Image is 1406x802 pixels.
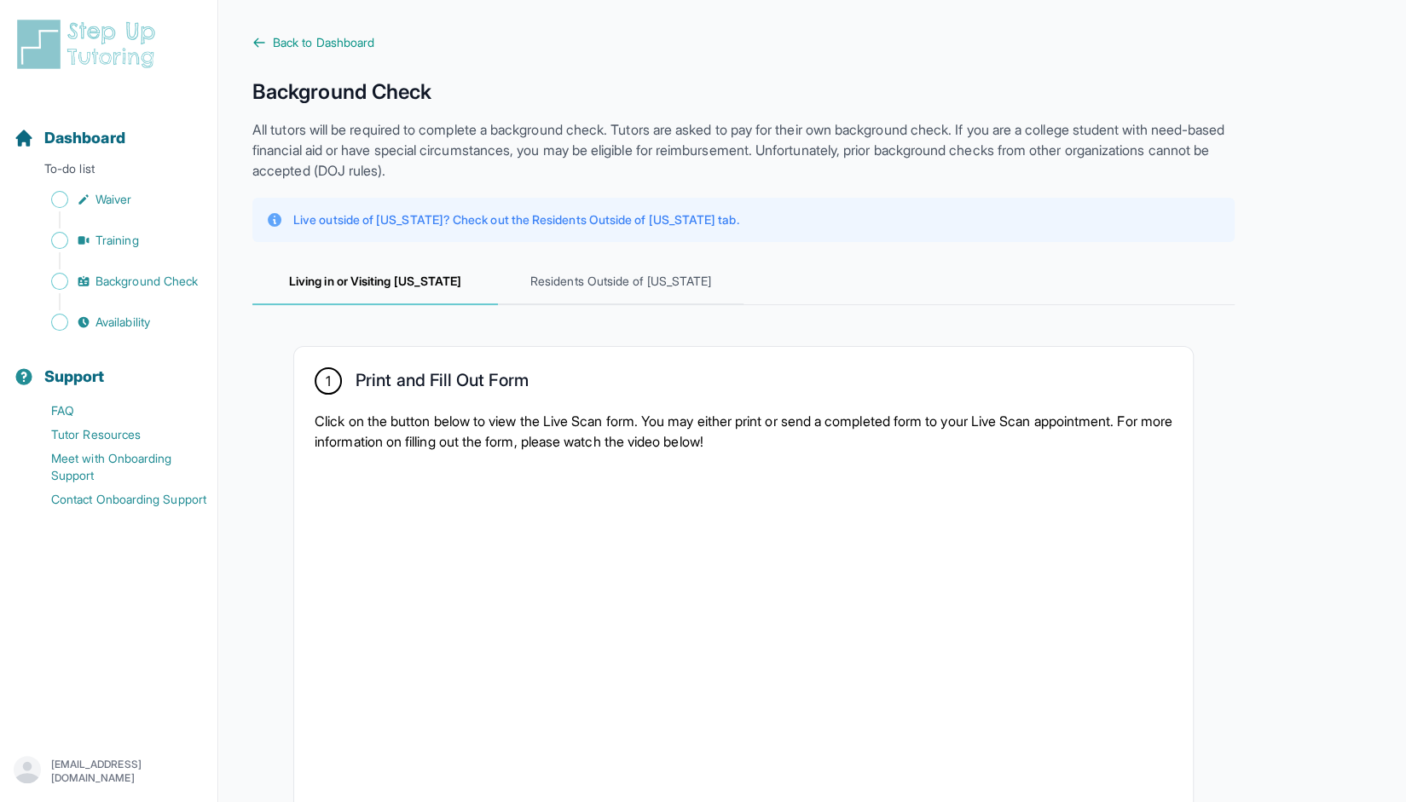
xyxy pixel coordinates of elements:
h1: Background Check [252,78,1235,106]
a: FAQ [14,399,217,423]
span: 1 [326,371,331,391]
span: Availability [95,314,150,331]
nav: Tabs [252,259,1235,305]
span: Living in or Visiting [US_STATE] [252,259,498,305]
button: Support [7,338,211,395]
a: Background Check [14,269,217,293]
a: Contact Onboarding Support [14,488,217,511]
span: Dashboard [44,126,125,150]
a: Dashboard [14,126,125,150]
a: Tutor Resources [14,423,217,447]
span: Residents Outside of [US_STATE] [498,259,744,305]
p: All tutors will be required to complete a background check. Tutors are asked to pay for their own... [252,119,1235,181]
h2: Print and Fill Out Form [356,370,529,397]
a: Availability [14,310,217,334]
span: Training [95,232,139,249]
a: Back to Dashboard [252,34,1235,51]
a: Training [14,228,217,252]
span: Background Check [95,273,198,290]
p: Live outside of [US_STATE]? Check out the Residents Outside of [US_STATE] tab. [293,211,738,228]
span: Support [44,365,105,389]
button: Dashboard [7,99,211,157]
a: Meet with Onboarding Support [14,447,217,488]
p: Click on the button below to view the Live Scan form. You may either print or send a completed fo... [315,411,1172,452]
p: [EMAIL_ADDRESS][DOMAIN_NAME] [51,758,204,785]
button: [EMAIL_ADDRESS][DOMAIN_NAME] [14,756,204,787]
img: logo [14,17,165,72]
span: Back to Dashboard [273,34,374,51]
span: Waiver [95,191,131,208]
p: To-do list [7,160,211,184]
a: Waiver [14,188,217,211]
